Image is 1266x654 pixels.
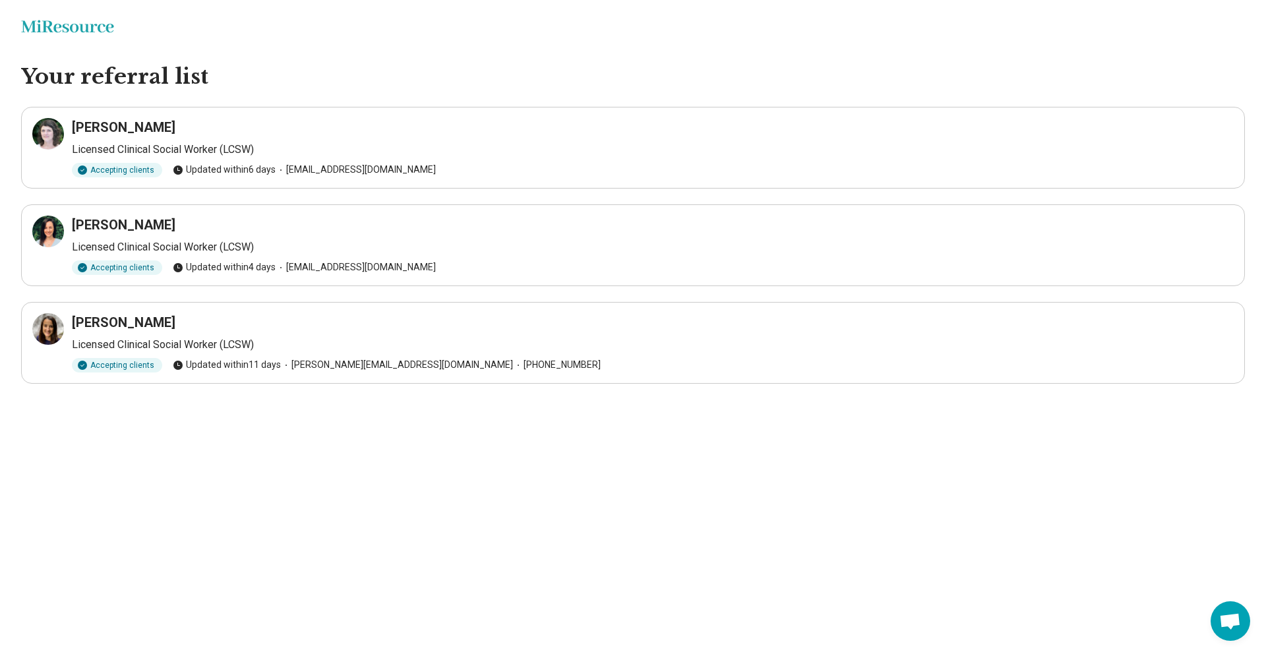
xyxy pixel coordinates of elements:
[173,163,276,177] span: Updated within 6 days
[72,358,162,372] div: Accepting clients
[72,239,1234,255] p: Licensed Clinical Social Worker (LCSW)
[173,358,281,372] span: Updated within 11 days
[72,142,1234,158] p: Licensed Clinical Social Worker (LCSW)
[281,358,513,372] span: [PERSON_NAME][EMAIL_ADDRESS][DOMAIN_NAME]
[72,337,1234,353] p: Licensed Clinical Social Worker (LCSW)
[72,118,175,136] h3: [PERSON_NAME]
[1211,601,1250,641] div: Open chat
[72,216,175,234] h3: [PERSON_NAME]
[72,163,162,177] div: Accepting clients
[72,313,175,332] h3: [PERSON_NAME]
[173,260,276,274] span: Updated within 4 days
[72,260,162,275] div: Accepting clients
[513,358,601,372] span: [PHONE_NUMBER]
[276,163,436,177] span: [EMAIL_ADDRESS][DOMAIN_NAME]
[276,260,436,274] span: [EMAIL_ADDRESS][DOMAIN_NAME]
[21,63,1245,91] h1: Your referral list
